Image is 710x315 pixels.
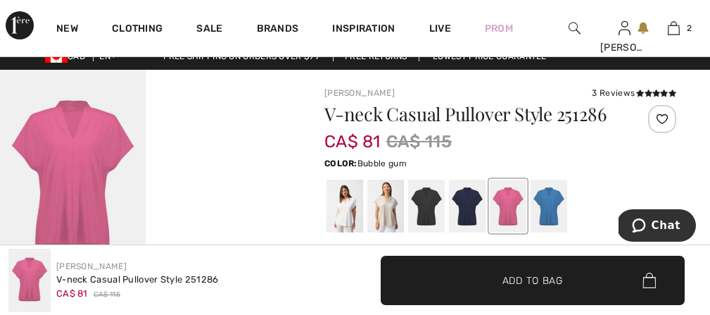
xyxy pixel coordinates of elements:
[502,273,563,288] span: Add to Bag
[619,21,630,35] a: Sign In
[381,256,685,305] button: Add to Bag
[8,249,51,312] img: V-Neck Casual Pullover Style 251286
[592,87,676,99] div: 3 Reviews
[367,180,404,233] div: Moonstone
[56,261,127,271] a: [PERSON_NAME]
[56,273,219,287] div: V-neck Casual Pullover Style 251286
[257,23,299,37] a: Brands
[56,23,78,37] a: New
[327,180,363,233] div: Vanilla
[408,180,445,233] div: Black
[196,23,222,37] a: Sale
[324,159,357,168] span: Color:
[490,180,526,233] div: Bubble gum
[324,88,395,98] a: [PERSON_NAME]
[531,180,567,233] div: Coastal blue
[386,129,452,154] span: CA$ 115
[642,273,656,288] img: Bag.svg
[6,11,34,39] img: 1ère Avenue
[324,118,381,152] span: CA$ 81
[600,40,649,55] div: [PERSON_NAME]
[45,51,91,61] span: CAD
[56,288,88,299] span: CA$ 81
[146,70,291,142] video: Your browser does not support the video tag.
[619,209,696,245] iframe: Opens a widget where you can chat to one of our agents
[649,20,698,37] a: 2
[324,105,618,123] h1: V-neck Casual Pullover Style 251286
[332,23,395,37] span: Inspiration
[485,21,513,36] a: Prom
[619,20,630,37] img: My Info
[429,21,451,36] a: Live
[357,159,407,168] span: Bubble gum
[668,20,680,37] img: My Bag
[449,180,486,233] div: Midnight Blue
[94,290,120,300] span: CA$ 115
[112,23,163,37] a: Clothing
[687,22,692,35] span: 2
[569,20,581,37] img: search the website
